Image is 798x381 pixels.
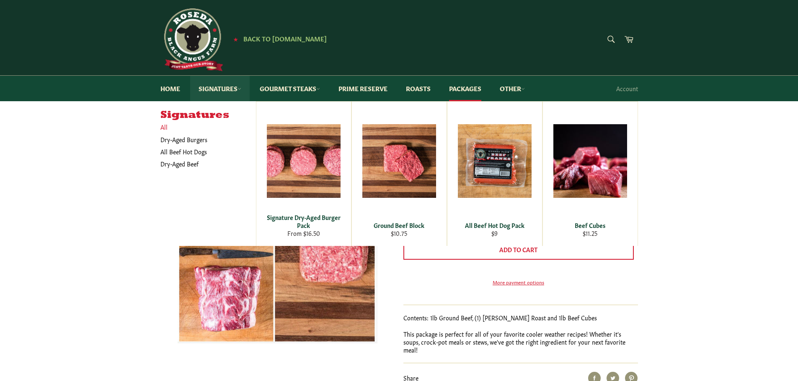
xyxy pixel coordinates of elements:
[548,221,632,229] div: Beef Cubes
[152,76,189,101] a: Home
[458,124,532,198] img: All Beef Hot Dog Pack
[351,101,447,246] a: Ground Beef Block Ground Beef Block $10.75
[403,314,638,322] p: Contents: 1lb Ground Beef, (1) [PERSON_NAME] Roast and 1lb Beef Cubes
[403,240,634,260] button: Add to Cart
[612,76,642,101] a: Account
[491,76,533,101] a: Other
[261,213,346,230] div: Signature Dry-Aged Burger Pack
[542,101,638,246] a: Beef Cubes Beef Cubes $11.25
[452,221,537,229] div: All Beef Hot Dog Pack
[156,146,248,158] a: All Beef Hot Dogs
[330,76,396,101] a: Prime Reserve
[357,229,441,237] div: $10.75
[243,34,327,43] span: Back to [DOMAIN_NAME]
[403,279,634,286] a: More payment options
[160,110,256,121] h5: Signatures
[499,245,537,253] span: Add to Cart
[156,158,248,170] a: Dry-Aged Beef
[398,76,439,101] a: Roasts
[553,124,627,198] img: Beef Cubes
[357,221,441,229] div: Ground Beef Block
[261,229,346,237] div: From $16.50
[233,36,238,42] span: ★
[548,229,632,237] div: $11.25
[403,330,638,354] p: This package is perfect for all of your favorite cooler weather recipes! Whether it's soups, croc...
[452,229,537,237] div: $9
[256,101,351,246] a: Signature Dry-Aged Burger Pack Signature Dry-Aged Burger Pack From $16.50
[160,8,223,71] img: Roseda Beef
[156,121,256,133] a: All
[362,124,436,198] img: Ground Beef Block
[190,76,250,101] a: Signatures
[267,124,341,198] img: Signature Dry-Aged Burger Pack
[156,133,248,146] a: Dry-Aged Burgers
[251,76,328,101] a: Gourmet Steaks
[441,76,490,101] a: Packages
[447,101,542,246] a: All Beef Hot Dog Pack All Beef Hot Dog Pack $9
[229,36,327,42] a: ★ Back to [DOMAIN_NAME]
